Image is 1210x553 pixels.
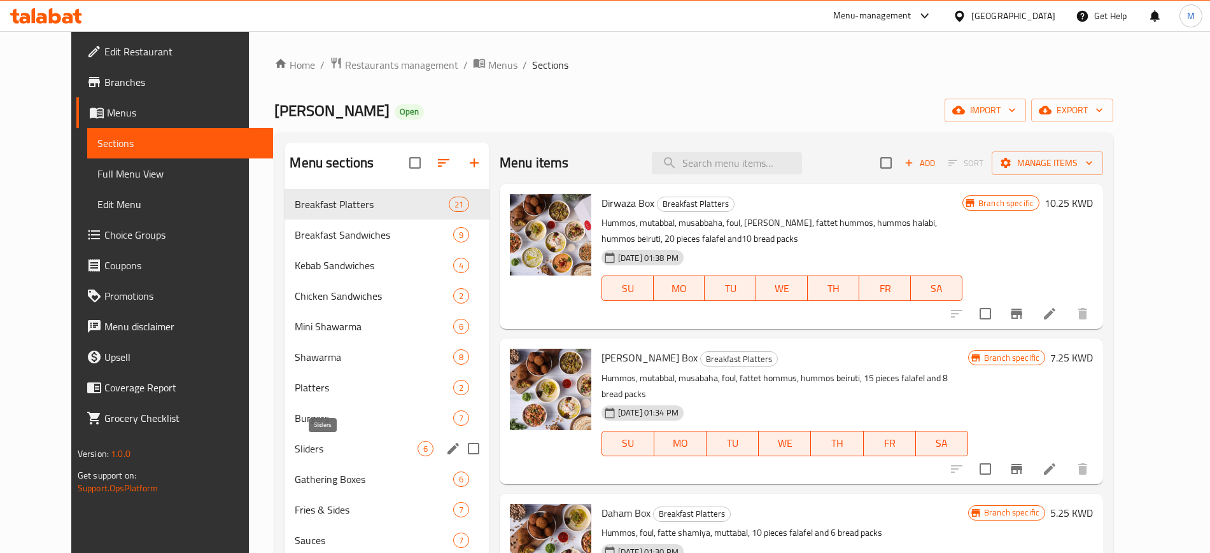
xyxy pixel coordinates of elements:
[756,276,808,301] button: WE
[274,57,315,73] a: Home
[654,507,730,521] span: Breakfast Platters
[345,57,458,73] span: Restaurants management
[104,74,263,90] span: Branches
[607,434,649,452] span: SU
[76,36,273,67] a: Edit Restaurant
[76,97,273,128] a: Menus
[104,410,263,426] span: Grocery Checklist
[601,193,654,213] span: Dirwaza Box
[76,67,273,97] a: Branches
[107,105,263,120] span: Menus
[295,441,417,456] span: Sliders
[285,281,489,311] div: Chicken Sandwiches2
[78,480,158,496] a: Support.OpsPlatform
[295,319,453,334] span: Mini Shawarma
[285,189,489,220] div: Breakfast Platters21
[295,380,453,395] span: Platters
[601,431,654,456] button: SU
[104,227,263,242] span: Choice Groups
[453,258,469,273] div: items
[657,197,735,212] div: Breakfast Platters
[454,382,468,394] span: 2
[454,504,468,516] span: 7
[295,288,453,304] span: Chicken Sandwiches
[1187,9,1195,23] span: M
[104,258,263,273] span: Coupons
[500,153,569,172] h2: Menu items
[111,445,130,462] span: 1.0.0
[955,102,1016,118] span: import
[285,403,489,433] div: Burgers7
[76,281,273,311] a: Promotions
[454,351,468,363] span: 8
[78,467,136,484] span: Get support on:
[859,276,911,301] button: FR
[76,311,273,342] a: Menu disclaimer
[1045,194,1093,212] h6: 10.25 KWD
[613,252,684,264] span: [DATE] 01:38 PM
[653,507,731,522] div: Breakfast Platters
[295,349,453,365] div: Shawarma
[330,57,458,73] a: Restaurants management
[395,104,424,120] div: Open
[453,502,469,517] div: items
[510,194,591,276] img: Dirwaza Box
[295,502,453,517] span: Fries & Sides
[816,434,858,452] span: TH
[654,431,707,456] button: MO
[454,260,468,272] span: 4
[295,258,453,273] span: Kebab Sandwiches
[700,351,778,367] div: Breakfast Platters
[1031,99,1113,122] button: export
[701,352,777,367] span: Breakfast Platters
[453,227,469,242] div: items
[453,288,469,304] div: items
[285,464,489,494] div: Gathering Boxes6
[295,197,448,212] div: Breakfast Platters
[1067,454,1098,484] button: delete
[1042,306,1057,321] a: Edit menu item
[1067,298,1098,329] button: delete
[87,189,273,220] a: Edit Menu
[454,412,468,424] span: 7
[285,342,489,372] div: Shawarma8
[76,220,273,250] a: Choice Groups
[1002,155,1093,171] span: Manage items
[601,276,654,301] button: SU
[873,150,899,176] span: Select section
[295,227,453,242] span: Breakfast Sandwiches
[813,279,854,298] span: TH
[707,431,759,456] button: TU
[320,57,325,73] li: /
[459,148,489,178] button: Add section
[658,197,734,211] span: Breakfast Platters
[418,441,433,456] div: items
[759,431,811,456] button: WE
[454,290,468,302] span: 2
[453,319,469,334] div: items
[973,197,1039,209] span: Branch specific
[945,99,1026,122] button: import
[613,407,684,419] span: [DATE] 01:34 PM
[972,300,999,327] span: Select to update
[290,153,374,172] h2: Menu sections
[654,276,705,301] button: MO
[454,229,468,241] span: 9
[601,348,698,367] span: [PERSON_NAME] Box
[1041,102,1103,118] span: export
[274,96,390,125] span: [PERSON_NAME]
[295,472,453,487] div: Gathering Boxes
[607,279,649,298] span: SU
[285,220,489,250] div: Breakfast Sandwiches9
[295,410,453,426] div: Burgers
[659,434,701,452] span: MO
[76,342,273,372] a: Upsell
[295,533,453,548] span: Sauces
[473,57,517,73] a: Menus
[453,349,469,365] div: items
[1042,461,1057,477] a: Edit menu item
